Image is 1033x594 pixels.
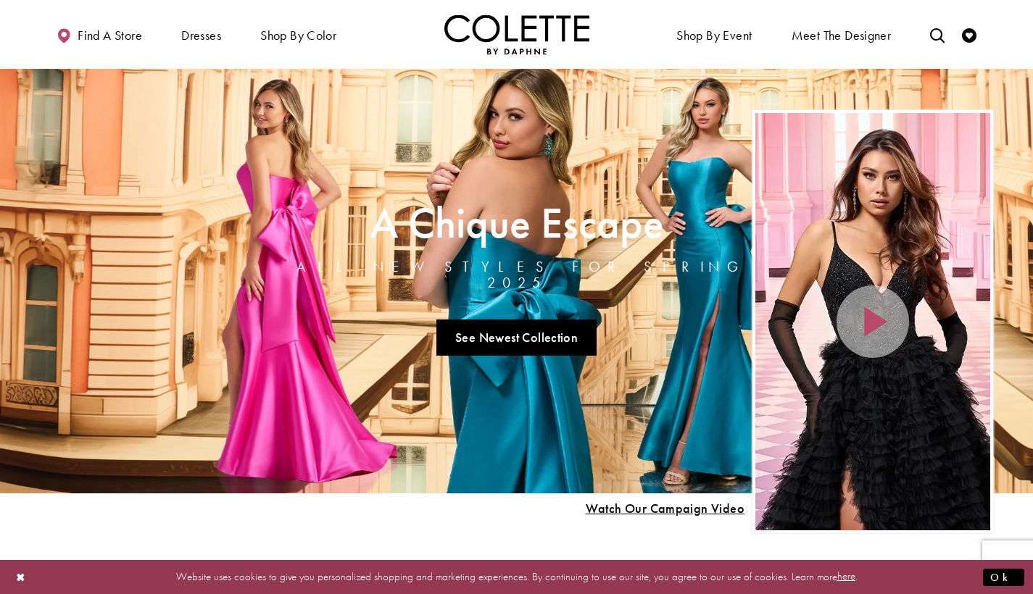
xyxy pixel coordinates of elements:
[837,569,855,584] a: here
[958,14,980,54] a: Check Wishlist
[676,28,752,43] span: Shop By Event
[9,564,33,590] button: Close Dialog
[926,14,948,54] a: Toggle search
[444,14,589,54] a: Visit Home Page
[178,14,225,54] span: Dresses
[444,14,589,54] img: Colette by Daphne
[585,501,744,516] span: Play Slide #15 Video
[983,568,1024,586] button: Submit Dialog
[281,314,752,361] ul: Slider Links
[53,14,146,54] a: Find a store
[257,14,340,54] span: Shop by color
[788,14,895,54] a: Meet the designer
[181,28,221,43] span: Dresses
[673,14,755,54] span: Shop By Event
[792,28,892,43] span: Meet the designer
[104,567,929,587] p: Website uses cookies to give you personalized shopping and marketing experiences. By continuing t...
[436,319,597,356] a: See Newest Collection A Chique Escape All New Styles For Spring 2025
[78,28,142,43] span: Find a store
[260,28,336,43] span: Shop by color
